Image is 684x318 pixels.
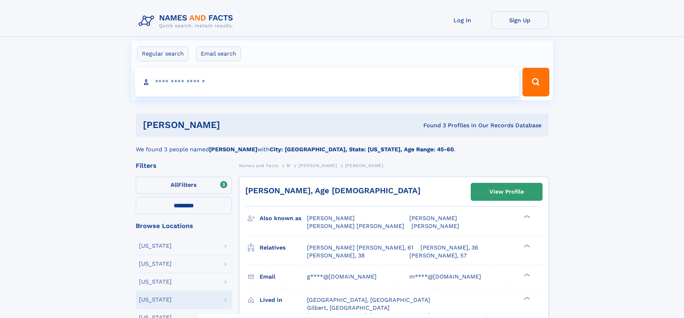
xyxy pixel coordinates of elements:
label: Filters [136,177,232,194]
label: Regular search [137,46,189,61]
a: Log In [434,11,491,29]
h3: Relatives [260,242,307,254]
a: Names and Facts [239,161,279,170]
div: [US_STATE] [139,279,172,285]
h3: Also known as [260,212,307,224]
div: View Profile [489,184,524,200]
button: Search Button [522,68,549,96]
div: ❯ [522,296,531,300]
span: [GEOGRAPHIC_DATA], [GEOGRAPHIC_DATA] [307,296,430,303]
h1: [PERSON_NAME] [143,120,322,129]
span: Gilbert, [GEOGRAPHIC_DATA] [307,304,390,311]
div: We found 3 people named with . [136,137,549,154]
div: ❯ [522,214,531,219]
a: [PERSON_NAME] [298,161,337,170]
a: [PERSON_NAME], 57 [409,252,467,260]
span: [PERSON_NAME] [PERSON_NAME] [307,223,404,229]
div: ❯ [522,272,531,277]
a: [PERSON_NAME] [PERSON_NAME], 61 [307,244,413,252]
span: [PERSON_NAME] [409,215,457,222]
a: [PERSON_NAME], 36 [420,244,478,252]
div: [US_STATE] [139,243,172,249]
span: [PERSON_NAME] [298,163,337,168]
span: [PERSON_NAME] [307,215,355,222]
span: [PERSON_NAME] [345,163,383,168]
span: [PERSON_NAME] [411,223,459,229]
a: Sign Up [491,11,549,29]
a: [PERSON_NAME], Age [DEMOGRAPHIC_DATA] [245,186,420,195]
div: Filters [136,162,232,169]
a: M [287,161,290,170]
h3: Email [260,271,307,283]
img: Logo Names and Facts [136,11,239,31]
span: M [287,163,290,168]
a: View Profile [471,183,542,200]
b: [PERSON_NAME] [209,146,257,153]
b: City: [GEOGRAPHIC_DATA], State: [US_STATE], Age Range: 45-60 [270,146,454,153]
div: Found 3 Profiles In Our Records Database [322,122,541,129]
input: search input [135,68,520,96]
div: [US_STATE] [139,261,172,267]
div: ❯ [522,243,531,248]
a: [PERSON_NAME], 38 [307,252,365,260]
div: Browse Locations [136,223,232,229]
span: All [171,181,178,188]
label: Email search [196,46,241,61]
div: [US_STATE] [139,297,172,303]
h3: Lived in [260,294,307,306]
